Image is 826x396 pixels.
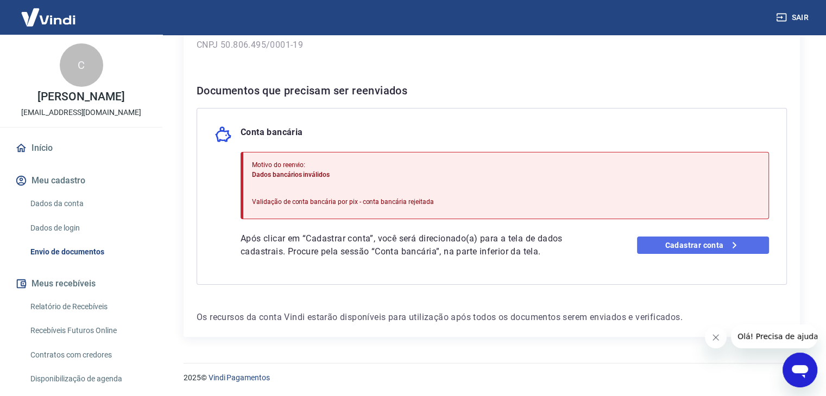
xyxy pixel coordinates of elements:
a: Disponibilização de agenda [26,368,149,390]
iframe: Fechar mensagem [705,327,727,348]
span: Dados bancários inválidos [252,171,330,178]
iframe: Mensagem da empresa [731,324,817,348]
p: 2025 © [184,372,800,384]
p: Conta bancária [241,126,303,143]
p: Os recursos da conta Vindi estarão disponíveis para utilização após todos os documentos serem env... [197,311,787,324]
a: Relatório de Recebíveis [26,296,149,318]
button: Meu cadastro [13,169,149,193]
p: Após clicar em “Cadastrar conta”, você será direcionado(a) para a tela de dados cadastrais. Procu... [241,232,584,258]
a: Envio de documentos [26,241,149,263]
p: Validação de conta bancária por pix - conta bancária rejeitada [252,197,434,207]
button: Sair [774,8,813,28]
div: C [60,43,103,87]
a: Vindi Pagamentos [209,373,270,382]
a: Cadastrar conta [637,237,769,254]
a: Dados de login [26,217,149,239]
a: Recebíveis Futuros Online [26,320,149,342]
span: Olá! Precisa de ajuda? [7,8,91,16]
a: Dados da conta [26,193,149,215]
img: money_pork.0c50a358b6dafb15dddc3eea48f23780.svg [215,126,232,143]
p: CNPJ 50.806.495/0001-19 [197,39,787,52]
button: Meus recebíveis [13,272,149,296]
a: Contratos com credores [26,344,149,366]
iframe: Botão para abrir a janela de mensagens [783,353,817,387]
p: [PERSON_NAME] [37,91,124,103]
p: [EMAIL_ADDRESS][DOMAIN_NAME] [21,107,141,118]
h6: Documentos que precisam ser reenviados [197,82,787,99]
img: Vindi [13,1,84,34]
a: Início [13,136,149,160]
p: Motivo do reenvio: [252,160,434,170]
